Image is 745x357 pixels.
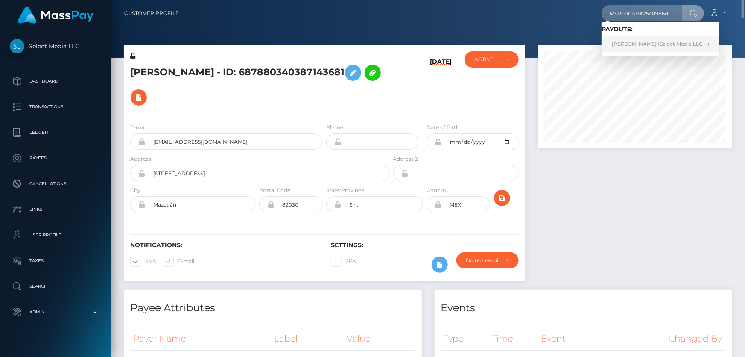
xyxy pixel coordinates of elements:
[6,148,105,169] a: Payees
[6,42,105,50] span: Select Media LLC
[6,122,105,143] a: Ledger
[259,186,290,194] label: Postal Code
[130,186,140,194] label: City
[326,186,364,194] label: State/Province
[130,60,385,110] h5: [PERSON_NAME] - ID: 687880340387143681
[130,124,147,131] label: E-mail
[344,327,415,351] th: Value
[130,301,415,316] h4: Payee Attributes
[10,126,101,139] p: Ledger
[331,256,356,267] label: 2FA
[466,257,499,264] div: Do not require
[430,58,452,113] h6: [DATE]
[10,75,101,88] p: Dashboard
[130,256,156,267] label: SMS
[6,71,105,92] a: Dashboard
[6,250,105,271] a: Taxes
[6,96,105,118] a: Transactions
[6,224,105,246] a: User Profile
[124,4,179,22] a: Customer Profile
[6,199,105,220] a: Links
[331,242,519,249] h6: Settings:
[10,39,24,53] img: Select Media LLC
[393,155,418,163] label: Address 2
[602,5,682,21] input: Search...
[10,280,101,293] p: Search
[18,7,93,24] img: MassPay Logo
[271,327,344,351] th: Label
[6,301,105,323] a: Admin
[474,56,499,63] div: ACTIVE
[489,327,538,351] th: Time
[130,327,271,351] th: Payer Name
[666,327,726,351] th: Changed By
[10,229,101,242] p: User Profile
[6,173,105,195] a: Cancellations
[10,177,101,190] p: Cancellations
[538,327,666,351] th: Event
[6,276,105,297] a: Search
[10,203,101,216] p: Links
[163,256,194,267] label: E-mail
[456,252,519,268] button: Do not require
[427,186,448,194] label: Country
[441,327,489,351] th: Type
[10,306,101,319] p: Admin
[10,152,101,165] p: Payees
[465,51,519,68] button: ACTIVE
[10,100,101,113] p: Transactions
[427,124,459,131] label: Date of Birth
[602,26,719,33] h6: Payouts:
[10,254,101,267] p: Taxes
[130,155,151,163] label: Address
[602,36,719,52] a: [PERSON_NAME] (Select Media LLC - )
[130,242,318,249] h6: Notifications:
[326,124,343,131] label: Phone
[441,301,726,316] h4: Events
